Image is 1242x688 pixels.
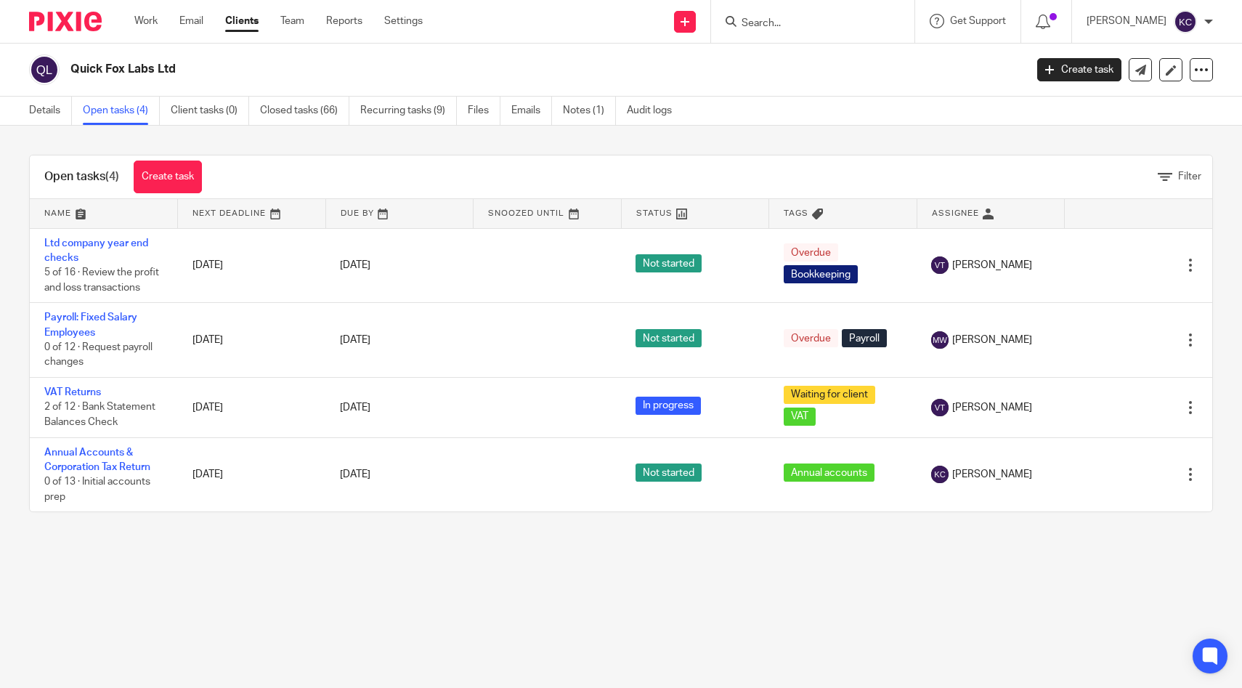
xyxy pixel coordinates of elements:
img: svg%3E [931,399,949,416]
a: Settings [384,14,423,28]
span: Not started [636,329,702,347]
span: Filter [1178,171,1201,182]
img: Pixie [29,12,102,31]
span: (4) [105,171,119,182]
a: Notes (1) [563,97,616,125]
span: Waiting for client [784,386,875,404]
td: [DATE] [178,378,326,437]
h1: Open tasks [44,169,119,185]
h2: Quick Fox Labs Ltd [70,62,827,77]
td: [DATE] [178,437,326,511]
a: Recurring tasks (9) [360,97,457,125]
a: Reports [326,14,362,28]
span: [DATE] [340,402,370,413]
td: [DATE] [178,228,326,303]
a: Open tasks (4) [83,97,160,125]
a: Files [468,97,500,125]
span: Get Support [950,16,1006,26]
span: In progress [636,397,701,415]
span: Annual accounts [784,464,874,482]
span: Not started [636,254,702,272]
span: Payroll [842,329,887,347]
a: Audit logs [627,97,683,125]
img: svg%3E [931,256,949,274]
span: 2 of 12 · Bank Statement Balances Check [44,402,155,428]
a: Ltd company year end checks [44,238,148,263]
a: Clients [225,14,259,28]
img: svg%3E [29,54,60,85]
span: Overdue [784,329,838,347]
span: Status [636,209,673,217]
a: Details [29,97,72,125]
a: VAT Returns [44,387,101,397]
td: [DATE] [178,303,326,378]
img: svg%3E [1174,10,1197,33]
span: 0 of 13 · Initial accounts prep [44,477,150,502]
span: Bookkeeping [784,265,858,283]
span: 0 of 12 · Request payroll changes [44,342,153,368]
a: Create task [1037,58,1121,81]
input: Search [740,17,871,31]
span: [PERSON_NAME] [952,467,1032,482]
span: Snoozed Until [488,209,564,217]
span: [PERSON_NAME] [952,400,1032,415]
span: Tags [784,209,808,217]
span: VAT [784,408,816,426]
span: [DATE] [340,469,370,479]
a: Email [179,14,203,28]
a: Annual Accounts & Corporation Tax Return [44,448,150,472]
img: svg%3E [931,466,949,483]
span: [DATE] [340,335,370,345]
span: [PERSON_NAME] [952,333,1032,347]
span: [DATE] [340,260,370,270]
a: Closed tasks (66) [260,97,349,125]
span: 5 of 16 · Review the profit and loss transactions [44,267,159,293]
a: Payroll: Fixed Salary Employees [44,312,137,337]
a: Create task [134,161,202,193]
img: svg%3E [931,331,949,349]
a: Team [280,14,304,28]
a: Work [134,14,158,28]
a: Emails [511,97,552,125]
span: Not started [636,464,702,482]
span: Overdue [784,243,838,262]
span: [PERSON_NAME] [952,258,1032,272]
p: [PERSON_NAME] [1087,14,1166,28]
a: Client tasks (0) [171,97,249,125]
